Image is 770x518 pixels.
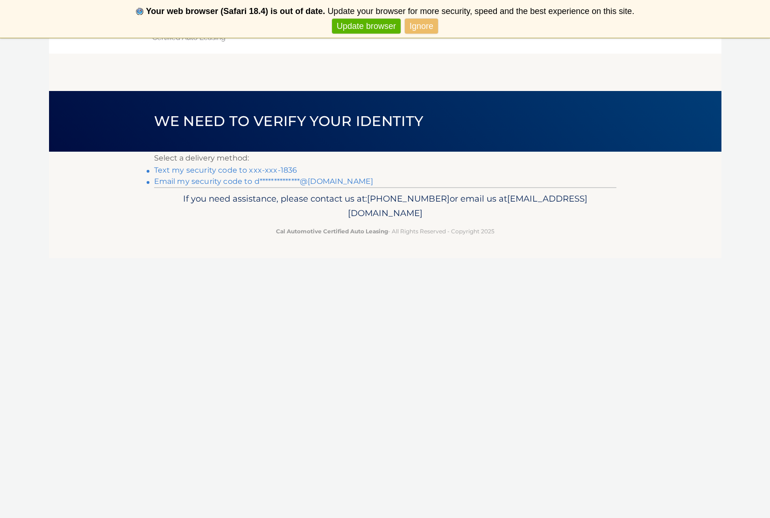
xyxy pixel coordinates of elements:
span: [PHONE_NUMBER] [367,193,450,204]
p: - All Rights Reserved - Copyright 2025 [160,226,610,236]
p: If you need assistance, please contact us at: or email us at [160,191,610,221]
span: We need to verify your identity [154,112,424,130]
a: Update browser [332,19,401,34]
strong: Cal Automotive Certified Auto Leasing [276,228,388,235]
a: Ignore [405,19,438,34]
span: Update your browser for more security, speed and the best experience on this site. [327,7,634,16]
a: Text my security code to xxx-xxx-1836 [154,166,297,175]
b: Your web browser (Safari 18.4) is out of date. [146,7,325,16]
p: Select a delivery method: [154,152,616,165]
